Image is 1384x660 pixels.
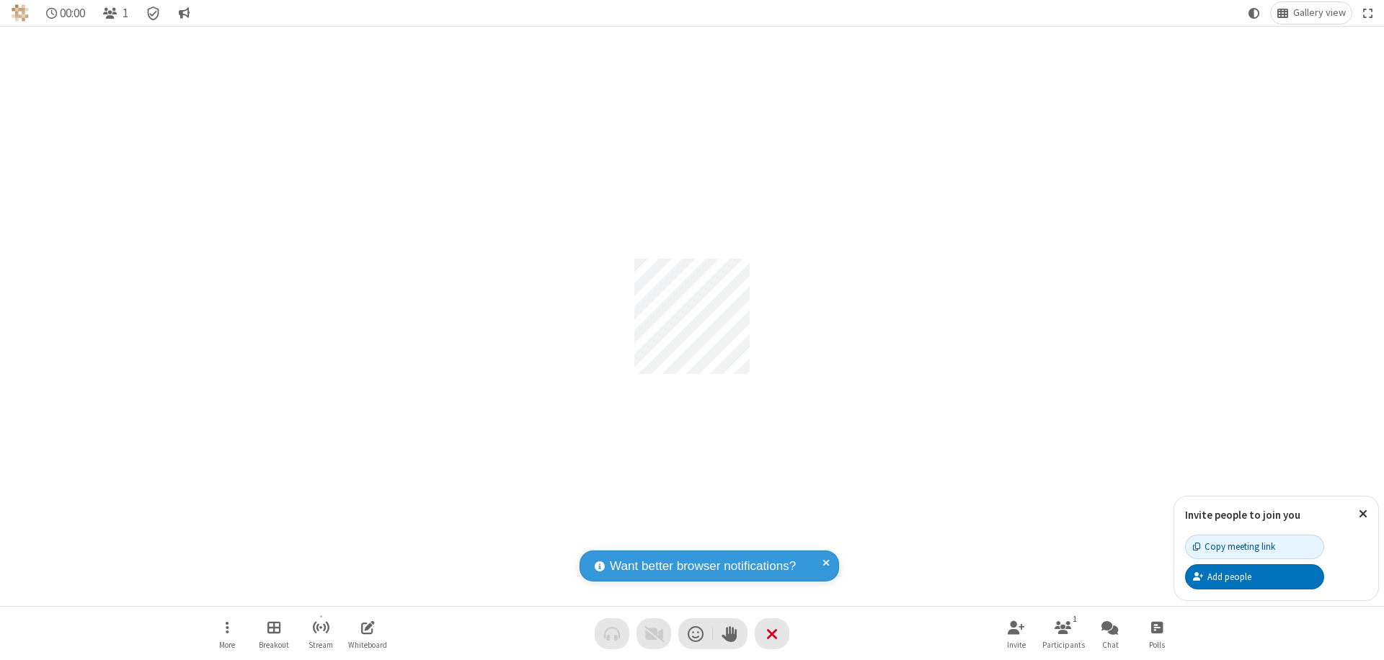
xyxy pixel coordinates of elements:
[1007,641,1026,649] span: Invite
[1357,2,1379,24] button: Fullscreen
[1102,641,1119,649] span: Chat
[299,613,342,654] button: Start streaming
[1193,540,1275,553] div: Copy meeting link
[1042,641,1085,649] span: Participants
[97,2,134,24] button: Open participant list
[755,618,789,649] button: End or leave meeting
[140,2,167,24] div: Meeting details Encryption enabled
[40,2,92,24] div: Timer
[1042,613,1085,654] button: Open participant list
[219,641,235,649] span: More
[1149,641,1165,649] span: Polls
[595,618,629,649] button: Audio problem - check your Internet connection or call by phone
[60,6,85,20] span: 00:00
[1185,508,1300,522] label: Invite people to join you
[252,613,296,654] button: Manage Breakout Rooms
[1135,613,1179,654] button: Open poll
[259,641,289,649] span: Breakout
[713,618,748,649] button: Raise hand
[1088,613,1132,654] button: Open chat
[1243,2,1266,24] button: Using system theme
[205,613,249,654] button: Open menu
[610,557,796,576] span: Want better browser notifications?
[12,4,29,22] img: QA Selenium DO NOT DELETE OR CHANGE
[309,641,333,649] span: Stream
[1069,612,1081,625] div: 1
[1271,2,1352,24] button: Change layout
[636,618,671,649] button: Video
[678,618,713,649] button: Send a reaction
[1185,564,1324,589] button: Add people
[123,6,128,20] span: 1
[995,613,1038,654] button: Invite participants (⌘+Shift+I)
[172,2,195,24] button: Conversation
[1293,7,1346,19] span: Gallery view
[1185,535,1324,559] button: Copy meeting link
[1348,496,1378,532] button: Close popover
[348,641,387,649] span: Whiteboard
[346,613,389,654] button: Open shared whiteboard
